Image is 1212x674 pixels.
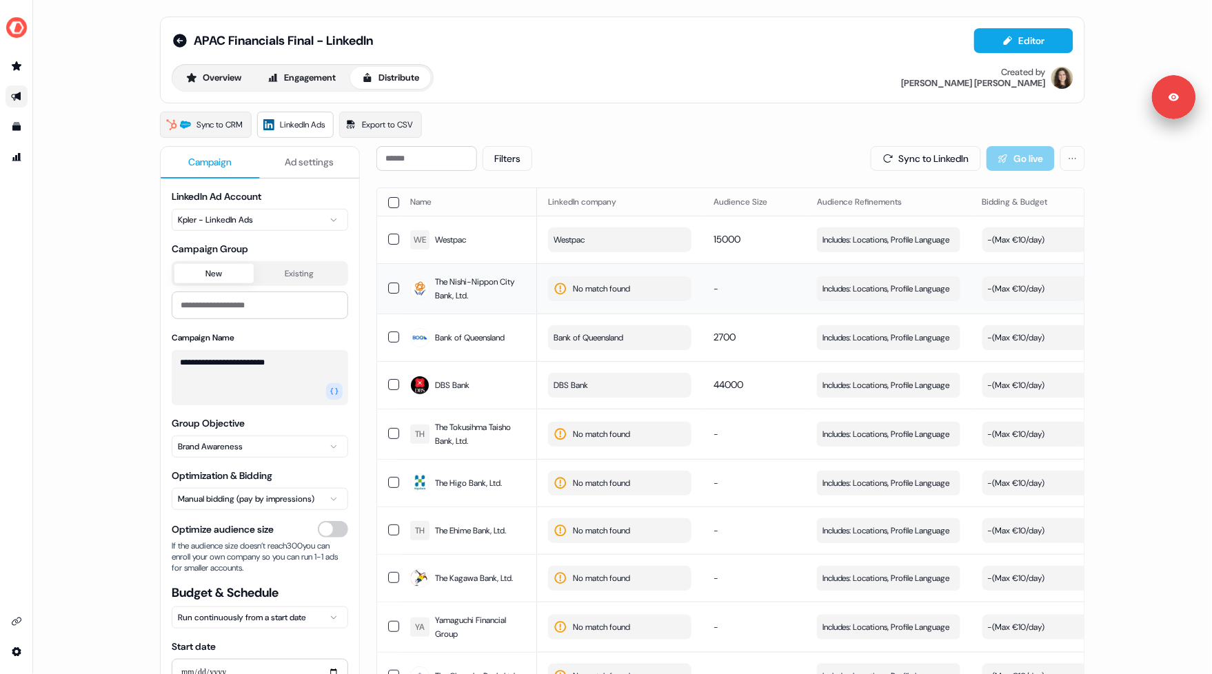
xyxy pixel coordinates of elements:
[1002,67,1046,78] div: Created by
[194,32,373,49] span: APAC Financials Final - LinkedIn
[817,276,960,301] button: Includes: Locations, Profile Language
[822,331,950,345] span: Includes: Locations, Profile Language
[189,155,232,169] span: Campaign
[822,427,950,441] span: Includes: Locations, Profile Language
[548,422,691,447] button: No match found
[714,378,743,391] span: 44000
[483,146,532,171] button: Filters
[6,116,28,138] a: Go to templates
[988,476,1045,490] div: - ( Max €10/day )
[817,615,960,640] button: Includes: Locations, Profile Language
[703,507,806,554] td: -
[548,615,691,640] button: No match found
[174,67,253,89] button: Overview
[817,518,960,543] button: Includes: Locations, Profile Language
[822,378,950,392] span: Includes: Locations, Profile Language
[988,524,1045,538] div: - ( Max €10/day )
[974,28,1073,53] button: Editor
[703,263,806,314] td: -
[988,282,1045,296] div: - ( Max €10/day )
[435,275,526,303] span: The Nishi-Nippon City Bank, Ltd.
[196,118,243,132] span: Sync to CRM
[988,571,1045,585] div: - ( Max €10/day )
[822,524,950,538] span: Includes: Locations, Profile Language
[822,571,950,585] span: Includes: Locations, Profile Language
[6,55,28,77] a: Go to prospects
[548,471,691,496] button: No match found
[982,422,1126,447] button: -(Max €10/day)
[573,282,630,296] span: No match found
[172,540,348,573] span: If the audience size doesn’t reach 300 you can enroll your own company so you can run 1-1 ads for...
[971,188,1137,216] th: Bidding & Budget
[714,331,736,343] span: 2700
[435,571,513,585] span: The Kagawa Bank, Ltd.
[415,524,425,538] div: TH
[350,67,431,89] button: Distribute
[280,118,325,132] span: LinkedIn Ads
[257,112,334,138] a: LinkedIn Ads
[435,524,506,538] span: The Ehime Bank, Ltd.
[339,112,422,138] a: Export to CSV
[822,282,950,296] span: Includes: Locations, Profile Language
[548,325,691,350] button: Bank of Queensland
[1060,146,1085,171] button: More actions
[703,409,806,459] td: -
[982,373,1126,398] button: -(Max €10/day)
[703,554,806,602] td: -
[172,190,261,203] label: LinkedIn Ad Account
[415,620,425,634] div: YA
[172,332,234,343] label: Campaign Name
[399,188,537,216] th: Name
[435,331,505,345] span: Bank of Queensland
[362,118,413,132] span: Export to CSV
[435,233,466,247] span: Westpac
[6,85,28,108] a: Go to outbound experience
[703,602,806,652] td: -
[172,584,348,601] span: Budget & Schedule
[988,331,1045,345] div: - ( Max €10/day )
[817,422,960,447] button: Includes: Locations, Profile Language
[172,417,245,429] label: Group Objective
[982,471,1126,496] button: -(Max €10/day)
[982,518,1126,543] button: -(Max €10/day)
[714,233,740,245] span: 15000
[982,566,1126,591] button: -(Max €10/day)
[6,611,28,633] a: Go to integrations
[172,469,272,482] label: Optimization & Bidding
[414,233,426,247] div: WE
[548,276,691,301] button: No match found
[548,227,691,252] button: Westpac
[817,373,960,398] button: Includes: Locations, Profile Language
[415,427,425,441] div: TH
[318,521,348,538] button: Optimize audience size
[988,427,1045,441] div: - ( Max €10/day )
[256,67,347,89] button: Engagement
[902,78,1046,89] div: [PERSON_NAME] [PERSON_NAME]
[817,471,960,496] button: Includes: Locations, Profile Language
[974,35,1073,50] a: Editor
[172,522,274,536] span: Optimize audience size
[435,476,502,490] span: The Higo Bank, Ltd.
[174,264,254,283] button: New
[537,188,703,216] th: LinkedIn company
[435,420,526,448] span: The Tokusihma Taisho Bank, Ltd.
[435,613,526,641] span: Yamaguchi Financial Group
[871,146,981,171] button: Sync to LinkedIn
[982,227,1126,252] button: -(Max €10/day)
[817,227,960,252] button: Includes: Locations, Profile Language
[6,641,28,663] a: Go to integrations
[573,427,630,441] span: No match found
[573,524,630,538] span: No match found
[988,233,1045,247] div: - ( Max €10/day )
[822,476,950,490] span: Includes: Locations, Profile Language
[548,373,691,398] button: DBS Bank
[548,518,691,543] button: No match found
[806,188,971,216] th: Audience Refinements
[554,331,623,345] span: Bank of Queensland
[817,566,960,591] button: Includes: Locations, Profile Language
[1051,67,1073,89] img: Alexandra
[548,566,691,591] button: No match found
